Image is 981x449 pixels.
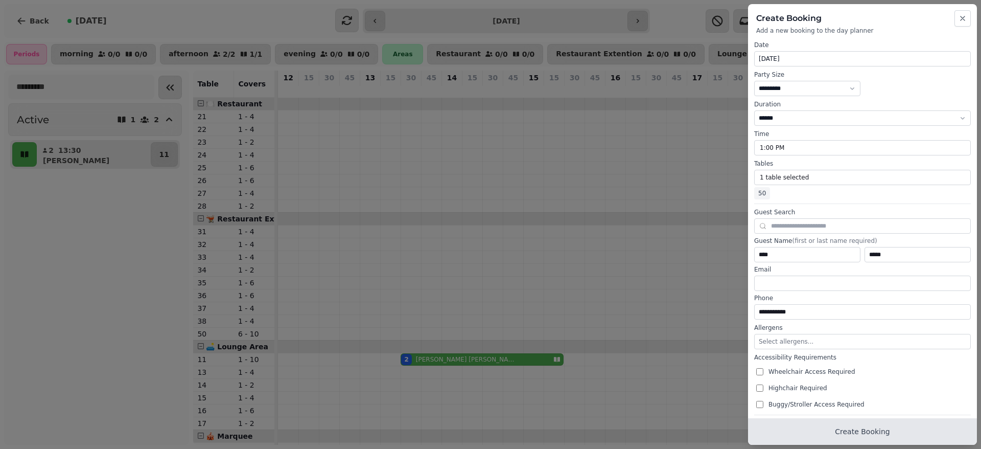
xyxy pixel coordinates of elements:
label: Tables [754,160,971,168]
span: Highchair Required [768,384,827,392]
input: Highchair Required [756,385,763,392]
button: 1:00 PM [754,140,971,155]
button: Select allergens... [754,334,971,349]
label: Guest Search [754,208,971,216]
input: Buggy/Stroller Access Required [756,401,763,408]
button: 1 table selected [754,170,971,185]
label: Allergens [754,324,971,332]
label: Party Size [754,71,860,79]
input: Wheelchair Access Required [756,368,763,375]
span: Wheelchair Access Required [768,368,855,376]
span: Buggy/Stroller Access Required [768,400,865,409]
label: Duration [754,100,971,108]
label: Phone [754,294,971,302]
span: (first or last name required) [792,237,877,244]
h2: Create Booking [756,12,969,25]
label: Email [754,265,971,274]
label: Accessibility Requirements [754,353,971,362]
label: Date [754,41,971,49]
label: Time [754,130,971,138]
label: Guest Name [754,237,971,245]
p: Add a new booking to the day planner [756,27,969,35]
button: [DATE] [754,51,971,66]
span: Select allergens... [759,338,813,345]
span: 50 [754,187,770,199]
button: Create Booking [748,418,977,445]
